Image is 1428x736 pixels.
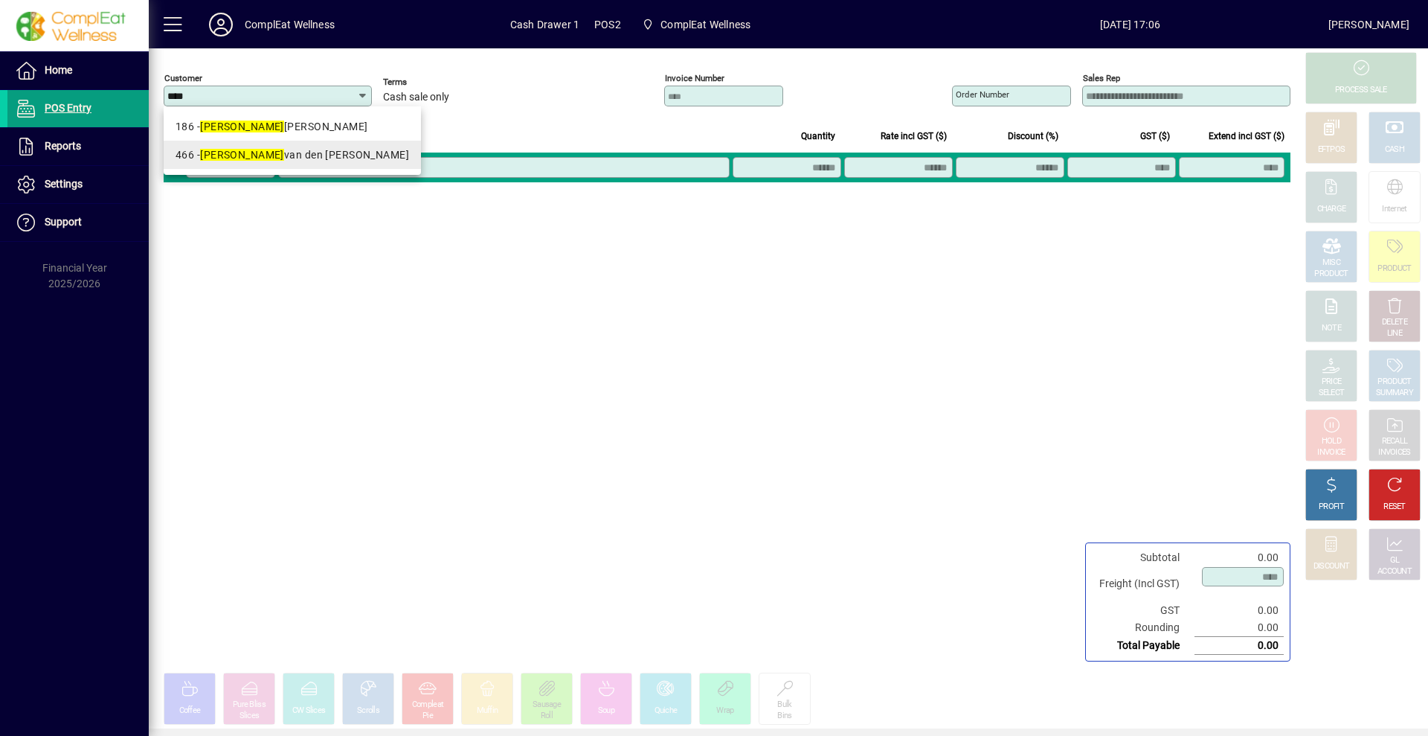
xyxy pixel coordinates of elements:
td: Subtotal [1092,549,1194,566]
button: Profile [197,11,245,38]
a: Support [7,204,149,241]
span: Cash sale only [383,92,449,103]
div: 466 - van den [PERSON_NAME] [176,147,409,163]
div: PRODUCT [1377,263,1411,275]
div: DISCOUNT [1313,561,1349,572]
div: Roll [541,711,553,722]
span: Quantity [801,128,835,144]
span: Settings [45,178,83,190]
span: Discount (%) [1008,128,1058,144]
a: Home [7,52,149,89]
div: NOTE [1322,323,1341,334]
em: [PERSON_NAME] [200,121,284,132]
mat-label: Sales rep [1083,73,1120,83]
div: PRODUCT [1314,269,1348,280]
a: Settings [7,166,149,203]
span: Cash Drawer 1 [510,13,579,36]
div: CHARGE [1317,204,1346,215]
mat-label: Invoice number [665,73,724,83]
div: PROFIT [1319,502,1344,513]
span: ComplEat Wellness [660,13,750,36]
span: Extend incl GST ($) [1209,128,1284,144]
div: Slices [239,711,260,722]
td: 0.00 [1194,619,1284,637]
div: CASH [1385,144,1404,156]
div: Pie [422,711,433,722]
div: Quiche [654,705,678,717]
span: ComplEat Wellness [636,11,756,38]
div: Soup [598,705,614,717]
div: LINE [1387,328,1402,339]
div: 186 - [PERSON_NAME] [176,119,409,135]
span: GST ($) [1140,128,1170,144]
mat-label: Customer [164,73,202,83]
td: 0.00 [1194,602,1284,619]
div: [PERSON_NAME] [1328,13,1409,36]
div: CW Slices [292,705,326,717]
div: INVOICES [1378,447,1410,458]
span: Reports [45,140,81,152]
div: ComplEat Wellness [245,13,335,36]
td: Rounding [1092,619,1194,637]
div: SUMMARY [1376,388,1413,399]
mat-option: 186 - Jill Van Den Arend [164,112,421,141]
span: Support [45,216,82,228]
span: Terms [383,77,472,87]
span: Rate incl GST ($) [881,128,947,144]
div: Compleat [412,700,443,711]
td: Total Payable [1092,637,1194,655]
div: INVOICE [1317,447,1345,458]
div: Internet [1382,204,1406,215]
div: GL [1390,555,1400,566]
span: Home [45,64,72,76]
mat-option: 466 - Jill van den Arend [164,141,421,169]
div: PROCESS SALE [1335,85,1387,96]
div: RESET [1383,502,1406,513]
span: POS2 [594,13,621,36]
div: Pure Bliss [233,700,266,711]
div: SELECT [1319,388,1345,399]
div: Sausage [533,700,561,711]
div: Coffee [179,705,201,717]
div: Muffin [477,705,498,717]
td: Freight (Incl GST) [1092,566,1194,602]
mat-label: Order number [956,89,1009,100]
div: ACCOUNT [1377,566,1412,577]
div: PRODUCT [1377,377,1411,388]
td: GST [1092,602,1194,619]
td: 0.00 [1194,637,1284,655]
div: PRICE [1322,377,1342,388]
span: POS Entry [45,102,91,114]
div: RECALL [1382,436,1408,447]
div: HOLD [1322,436,1341,447]
span: [DATE] 17:06 [932,13,1328,36]
a: Reports [7,128,149,165]
div: Bins [777,711,791,722]
div: Wrap [716,705,733,717]
div: MISC [1322,257,1340,269]
div: Scrolls [357,705,379,717]
div: Bulk [777,700,791,711]
em: [PERSON_NAME] [200,149,284,161]
div: EFTPOS [1318,144,1345,156]
div: DELETE [1382,317,1407,328]
td: 0.00 [1194,549,1284,566]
